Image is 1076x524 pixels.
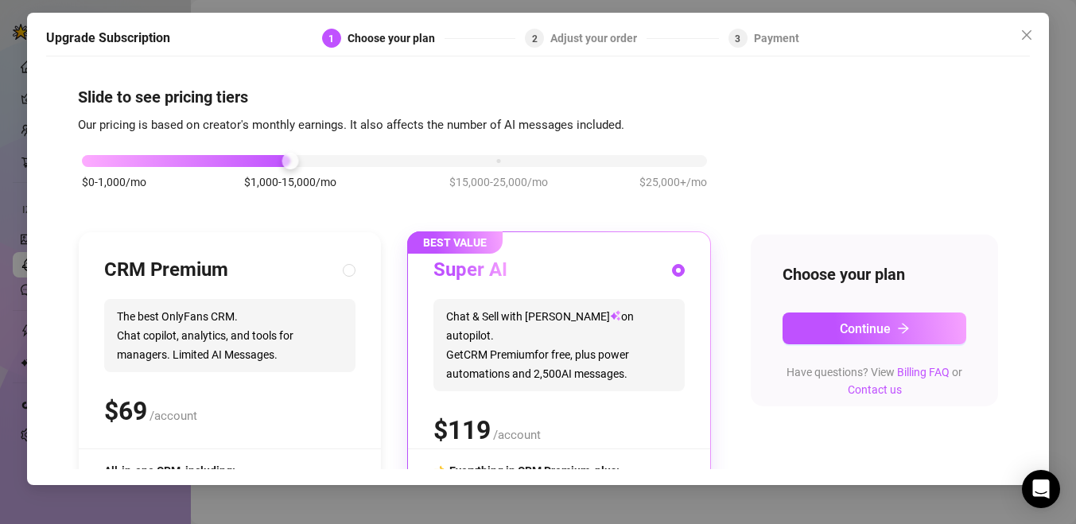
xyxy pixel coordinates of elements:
[244,173,336,191] span: $1,000-15,000/mo
[433,415,491,445] span: $
[104,464,235,477] span: All-in-one CRM, including:
[104,299,355,372] span: The best OnlyFans CRM. Chat copilot, analytics, and tools for managers. Limited AI Messages.
[348,29,445,48] div: Choose your plan
[46,29,170,48] h5: Upgrade Subscription
[550,29,647,48] div: Adjust your order
[897,322,910,335] span: arrow-right
[150,409,197,423] span: /account
[433,299,685,391] span: Chat & Sell with [PERSON_NAME] on autopilot. Get CRM Premium for free, plus power automations and...
[532,33,538,45] span: 2
[78,118,624,132] span: Our pricing is based on creator's monthly earnings. It also affects the number of AI messages inc...
[104,258,228,283] h3: CRM Premium
[433,464,620,477] span: 👈 Everything in CRM Premium, plus:
[407,231,503,254] span: BEST VALUE
[449,173,548,191] span: $15,000-25,000/mo
[783,312,966,344] button: Continuearrow-right
[754,29,799,48] div: Payment
[328,33,334,45] span: 1
[897,366,950,378] a: Billing FAQ
[82,173,146,191] span: $0-1,000/mo
[1014,29,1039,41] span: Close
[104,396,147,426] span: $
[639,173,707,191] span: $25,000+/mo
[848,383,902,396] a: Contact us
[78,86,998,108] h4: Slide to see pricing tiers
[1014,22,1039,48] button: Close
[783,263,966,285] h4: Choose your plan
[787,366,962,396] span: Have questions? View or
[840,321,891,336] span: Continue
[1020,29,1033,41] span: close
[735,33,740,45] span: 3
[1022,470,1060,508] div: Open Intercom Messenger
[493,428,541,442] span: /account
[433,258,507,283] h3: Super AI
